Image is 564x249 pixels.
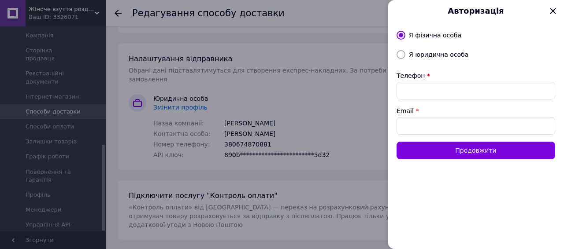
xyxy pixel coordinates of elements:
[406,5,545,17] span: Авторизація
[397,142,555,159] button: Продовжити
[397,107,414,114] label: Email
[409,32,461,39] label: Я фізична особа
[409,51,468,58] label: Я юридична особа
[397,72,425,79] label: Телефон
